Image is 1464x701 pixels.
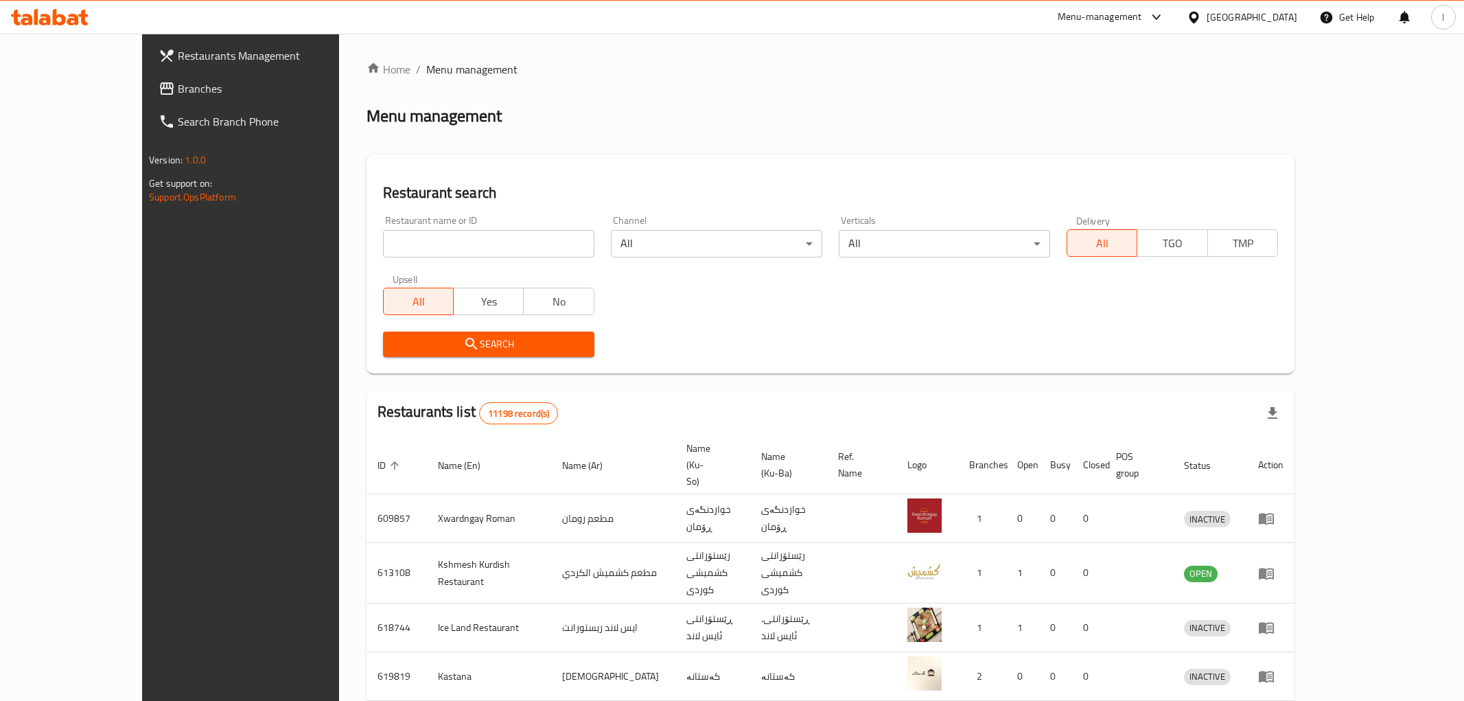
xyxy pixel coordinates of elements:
[896,436,958,494] th: Logo
[1256,397,1289,430] div: Export file
[1006,494,1039,543] td: 0
[427,652,551,701] td: Kastana
[383,332,594,357] button: Search
[1072,494,1105,543] td: 0
[1116,448,1157,481] span: POS group
[907,656,942,691] img: Kastana
[1207,10,1297,25] div: [GEOGRAPHIC_DATA]
[675,494,750,543] td: خواردنگەی ڕۆمان
[389,292,448,312] span: All
[675,652,750,701] td: کەستانە
[1442,10,1444,25] span: l
[958,543,1006,604] td: 1
[750,604,827,652] td: .ڕێستۆرانتی ئایس لاند
[1006,543,1039,604] td: 1
[178,113,375,130] span: Search Branch Phone
[383,230,594,257] input: Search for restaurant name or ID..
[1184,511,1231,527] div: INACTIVE
[675,543,750,604] td: رێستۆرانتی کشمیشى كوردى
[551,543,675,604] td: مطعم كشميش الكردي
[394,336,583,353] span: Search
[1072,604,1105,652] td: 0
[551,604,675,652] td: ايس لاند ريستورانت
[1184,669,1231,685] div: INACTIVE
[1072,652,1105,701] td: 0
[367,652,427,701] td: 619819
[416,61,421,78] li: /
[367,61,1294,78] nav: breadcrumb
[367,61,410,78] a: Home
[551,652,675,701] td: [DEMOGRAPHIC_DATA]
[149,174,212,192] span: Get support on:
[838,448,880,481] span: Ref. Name
[453,288,524,315] button: Yes
[479,402,558,424] div: Total records count
[686,440,734,490] span: Name (Ku-So)
[1258,510,1283,527] div: Menu
[1039,652,1072,701] td: 0
[907,498,942,533] img: Xwardngay Roman
[1247,436,1294,494] th: Action
[1184,566,1218,582] span: OPEN
[1258,565,1283,582] div: Menu
[438,457,498,474] span: Name (En)
[1184,669,1231,685] span: INACTIVE
[149,151,183,169] span: Version:
[148,72,386,105] a: Branches
[750,543,827,604] td: رێستۆرانتی کشمیشى كوردى
[551,494,675,543] td: مطعم رومان
[958,494,1006,543] td: 1
[1258,668,1283,685] div: Menu
[1039,604,1072,652] td: 0
[1184,620,1231,636] span: INACTIVE
[523,288,594,315] button: No
[427,604,551,652] td: Ice Land Restaurant
[958,436,1006,494] th: Branches
[562,457,620,474] span: Name (Ar)
[1258,619,1283,636] div: Menu
[148,105,386,138] a: Search Branch Phone
[427,494,551,543] td: Xwardngay Roman
[1006,436,1039,494] th: Open
[1184,620,1231,636] div: INACTIVE
[958,652,1006,701] td: 2
[958,604,1006,652] td: 1
[148,39,386,72] a: Restaurants Management
[1039,436,1072,494] th: Busy
[393,274,418,284] label: Upsell
[367,494,427,543] td: 609857
[907,608,942,642] img: Ice Land Restaurant
[1076,216,1111,225] label: Delivery
[383,288,454,315] button: All
[1207,229,1278,257] button: TMP
[1072,436,1105,494] th: Closed
[750,494,827,543] td: خواردنگەی ڕۆمان
[185,151,206,169] span: 1.0.0
[1039,543,1072,604] td: 0
[1143,233,1202,253] span: TGO
[675,604,750,652] td: ڕێستۆرانتی ئایس لاند
[1072,543,1105,604] td: 0
[1137,229,1207,257] button: TGO
[1184,566,1218,582] div: OPEN
[1039,494,1072,543] td: 0
[377,457,404,474] span: ID
[907,553,942,588] img: Kshmesh Kurdish Restaurant
[367,543,427,604] td: 613108
[529,292,588,312] span: No
[178,47,375,64] span: Restaurants Management
[1058,9,1142,25] div: Menu-management
[761,448,811,481] span: Name (Ku-Ba)
[1213,233,1273,253] span: TMP
[426,61,518,78] span: Menu management
[750,652,827,701] td: کەستانە
[1006,604,1039,652] td: 1
[839,230,1050,257] div: All
[1073,233,1132,253] span: All
[1067,229,1137,257] button: All
[427,543,551,604] td: Kshmesh Kurdish Restaurant
[1184,512,1231,527] span: INACTIVE
[367,604,427,652] td: 618744
[149,188,236,206] a: Support.OpsPlatform
[377,402,559,424] h2: Restaurants list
